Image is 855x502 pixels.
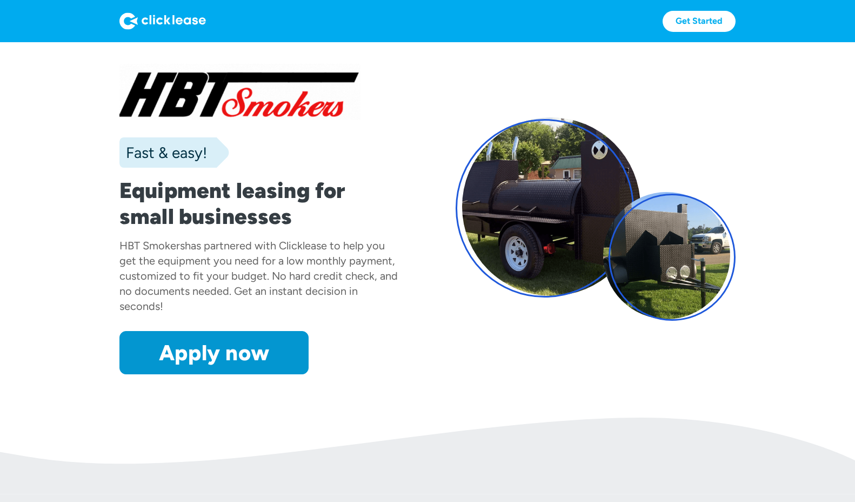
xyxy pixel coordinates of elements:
[119,331,309,374] a: Apply now
[663,11,736,32] a: Get Started
[119,239,398,313] div: has partnered with Clicklease to help you get the equipment you need for a low monthly payment, c...
[119,12,206,30] img: Logo
[119,177,399,229] h1: Equipment leasing for small businesses
[119,142,207,163] div: Fast & easy!
[119,239,185,252] div: HBT Smokers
